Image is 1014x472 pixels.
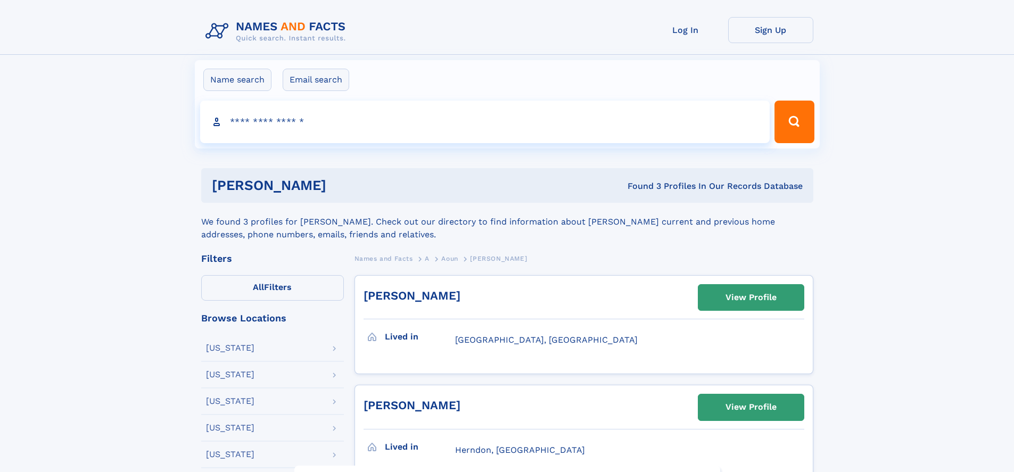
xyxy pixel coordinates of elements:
[200,101,770,143] input: search input
[253,282,264,292] span: All
[201,313,344,323] div: Browse Locations
[425,252,430,265] a: A
[470,255,527,262] span: [PERSON_NAME]
[643,17,728,43] a: Log In
[364,399,460,412] a: [PERSON_NAME]
[455,335,638,345] span: [GEOGRAPHIC_DATA], [GEOGRAPHIC_DATA]
[726,285,777,310] div: View Profile
[201,254,344,263] div: Filters
[455,445,585,455] span: Herndon, [GEOGRAPHIC_DATA]
[201,203,813,241] div: We found 3 profiles for [PERSON_NAME]. Check out our directory to find information about [PERSON_...
[364,289,460,302] a: [PERSON_NAME]
[385,328,455,346] h3: Lived in
[206,344,254,352] div: [US_STATE]
[441,252,458,265] a: Aoun
[441,255,458,262] span: Aoun
[206,424,254,432] div: [US_STATE]
[726,395,777,419] div: View Profile
[355,252,413,265] a: Names and Facts
[201,17,355,46] img: Logo Names and Facts
[385,438,455,456] h3: Lived in
[774,101,814,143] button: Search Button
[283,69,349,91] label: Email search
[206,370,254,379] div: [US_STATE]
[425,255,430,262] span: A
[203,69,271,91] label: Name search
[477,180,803,192] div: Found 3 Profiles In Our Records Database
[201,275,344,301] label: Filters
[698,394,804,420] a: View Profile
[698,285,804,310] a: View Profile
[728,17,813,43] a: Sign Up
[206,450,254,459] div: [US_STATE]
[206,397,254,405] div: [US_STATE]
[212,179,477,192] h1: [PERSON_NAME]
